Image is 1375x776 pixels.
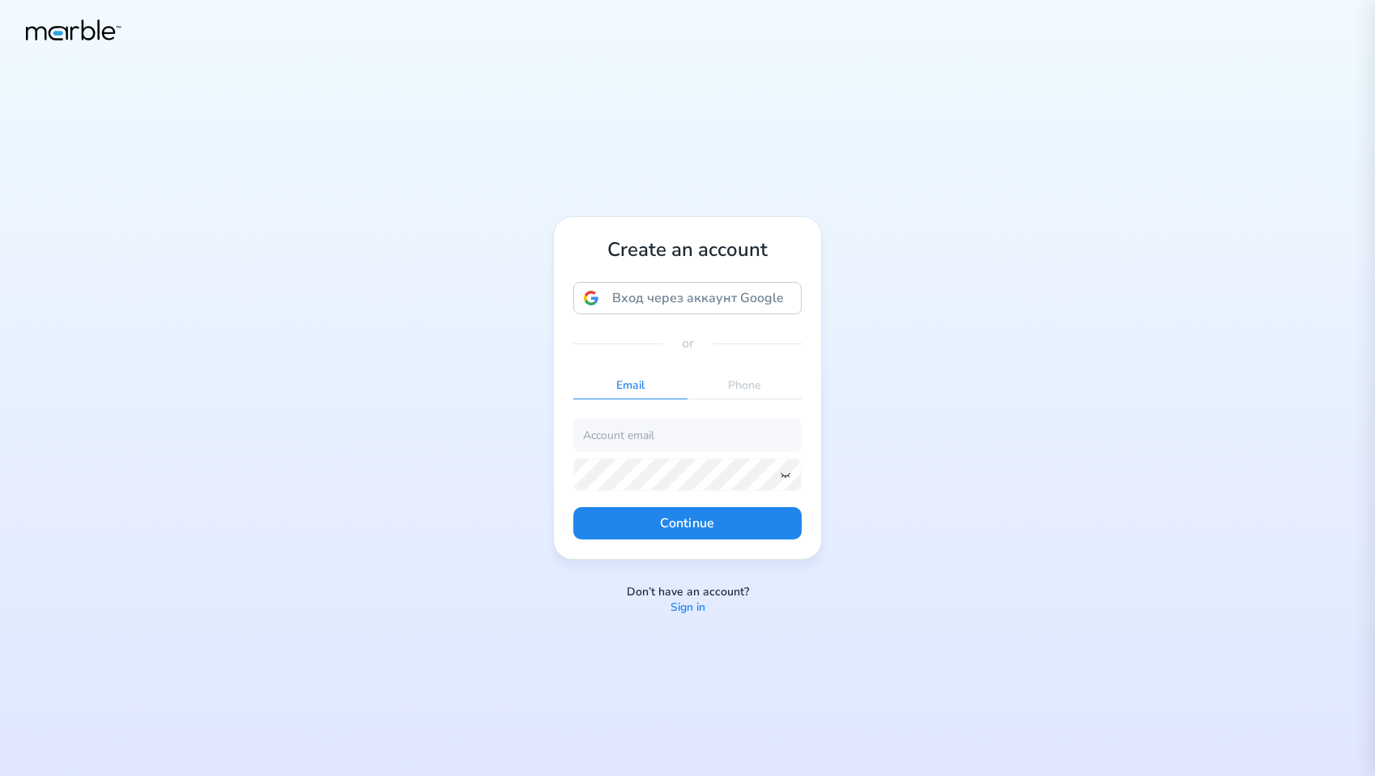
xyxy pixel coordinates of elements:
[573,373,687,399] p: Email
[573,237,802,262] h1: Create an account
[573,507,802,539] button: Continue
[627,585,749,600] p: Don’t have an account?
[605,289,791,307] span: Вход через аккаунт Google
[573,282,802,314] div: Вход через аккаунт Google
[682,334,694,353] p: or
[670,600,705,616] a: Sign in
[573,419,802,451] input: Account email
[687,373,802,399] p: Phone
